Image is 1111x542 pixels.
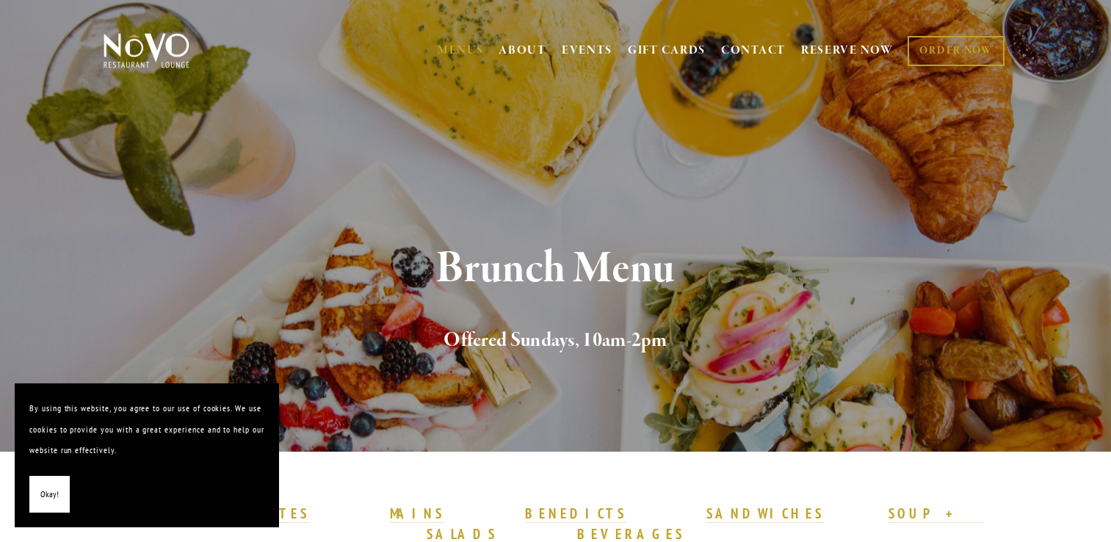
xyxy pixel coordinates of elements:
a: MENUS [438,43,484,58]
a: SANDWICHES [706,505,824,524]
a: ABOUT [499,43,546,58]
a: ORDER NOW [908,36,1004,66]
a: EVENTS [562,43,612,58]
a: CONTACT [721,37,786,65]
button: Okay! [29,476,70,513]
a: MAINS [390,505,445,524]
a: BENEDICTS [525,505,626,524]
h1: Brunch Menu [128,245,984,293]
strong: MAINS [390,505,445,522]
img: Novo Restaurant &amp; Lounge [101,32,192,69]
section: Cookie banner [15,383,279,527]
a: GIFT CARDS [628,37,706,65]
strong: BENEDICTS [525,505,626,522]
a: RESERVE NOW [801,37,894,65]
h2: Offered Sundays, 10am-2pm [128,325,984,356]
p: By using this website, you agree to our use of cookies. We use cookies to provide you with a grea... [29,398,264,461]
strong: SANDWICHES [706,505,824,522]
span: Okay! [40,484,59,505]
